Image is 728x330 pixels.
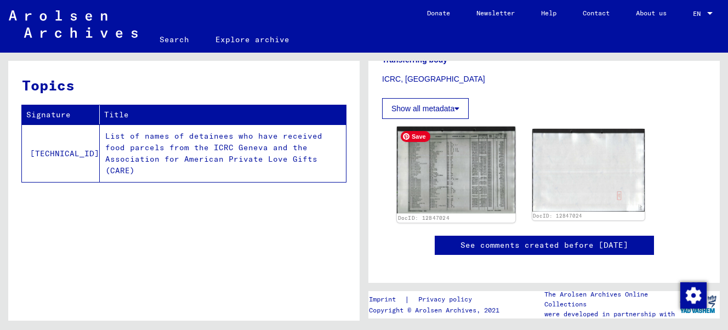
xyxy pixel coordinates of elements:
[680,282,707,309] img: Change consent
[146,26,202,53] a: Search
[369,305,499,315] p: Copyright © Arolsen Archives, 2021
[533,213,582,219] a: DocID: 12847024
[22,105,100,124] th: Signature
[382,98,469,119] button: Show all metadata
[391,104,454,113] font: Show all metadata
[544,309,676,319] p: were developed in partnership with
[678,291,719,318] img: yv_logo.png
[460,240,628,251] a: See comments created before [DATE]
[532,129,645,211] img: 002.jpg
[369,294,405,305] a: Imprint
[22,124,100,182] td: [TECHNICAL_ID]
[382,73,706,85] p: ICRC, [GEOGRAPHIC_DATA]
[410,294,485,305] a: Privacy policy
[202,26,303,53] a: Explore archive
[544,289,676,309] p: The Arolsen Archives Online Collections
[397,127,515,213] img: 001.jpg
[398,215,450,221] a: DocID: 12847024
[100,124,346,182] td: List of names of detainees who have received food parcels from the ICRC Geneva and the Associatio...
[693,10,705,18] span: EN
[22,75,345,96] h3: Topics
[100,105,346,124] th: Title
[401,131,430,142] span: Save
[405,294,410,305] font: |
[9,10,138,38] img: Arolsen_neg.svg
